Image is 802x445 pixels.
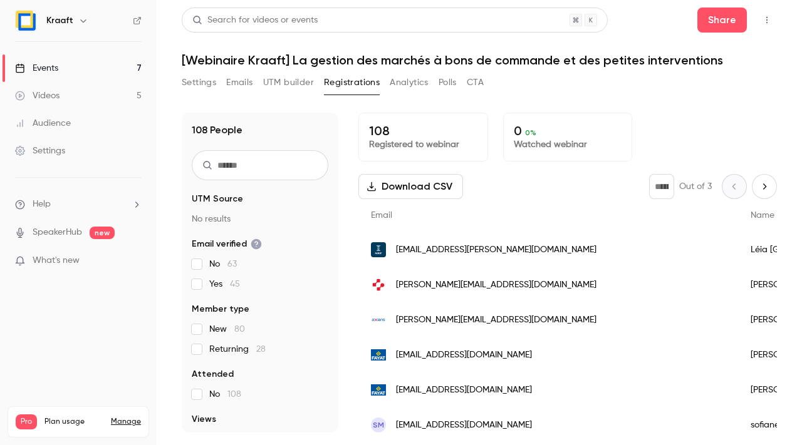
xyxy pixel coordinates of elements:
span: new [90,227,115,239]
p: 108 [369,123,477,138]
a: SpeakerHub [33,226,82,239]
span: [EMAIL_ADDRESS][PERSON_NAME][DOMAIN_NAME] [396,243,596,257]
span: Pro [16,414,37,429]
img: axians.com [371,312,386,327]
div: Audience [15,117,71,130]
iframe: Noticeable Trigger [127,255,142,267]
button: Registrations [324,73,380,93]
span: Name [751,211,774,220]
a: Manage [111,417,141,427]
button: CTA [467,73,484,93]
span: [PERSON_NAME][EMAIL_ADDRESS][DOMAIN_NAME] [396,279,596,292]
span: sm [373,419,384,431]
div: Events [15,62,58,74]
p: Watched webinar [514,138,622,151]
span: Member type [192,303,249,315]
span: 108 [227,390,241,399]
span: What's new [33,254,80,267]
span: Views [192,413,216,426]
p: 0 [514,123,622,138]
h1: [Webinaire Kraaft] La gestion des marchés à bons de commande et des petites interventions [182,53,777,68]
h6: Kraaft [46,14,73,27]
button: Analytics [390,73,429,93]
span: [PERSON_NAME][EMAIL_ADDRESS][DOMAIN_NAME] [396,314,596,327]
span: UTM Source [192,193,243,205]
button: UTM builder [263,73,314,93]
span: No [209,388,241,401]
span: [EMAIL_ADDRESS][DOMAIN_NAME] [396,384,532,397]
span: 63 [227,260,237,269]
span: Attended [192,368,234,381]
span: No [209,258,237,270]
span: 28 [256,345,266,354]
img: Kraaft [16,11,36,31]
button: Emails [226,73,253,93]
button: Next page [752,174,777,199]
span: [EMAIL_ADDRESS][DOMAIN_NAME] [396,349,532,362]
button: Polls [439,73,457,93]
span: Email [371,211,392,220]
p: Registered to webinar [369,138,477,151]
img: cegelec.com [371,277,386,292]
button: Download CSV [358,174,463,199]
img: ers.fayat.com [371,349,386,361]
button: Share [697,8,747,33]
div: Search for videos or events [192,14,318,27]
img: ers.fayat.com [371,384,386,396]
span: 80 [234,325,245,334]
span: [EMAIL_ADDRESS][DOMAIN_NAME] [396,419,532,432]
span: 0 % [525,128,536,137]
div: Videos [15,90,60,102]
p: Out of 3 [679,180,712,193]
img: saur.com [371,242,386,257]
span: Yes [209,278,240,290]
span: Email verified [192,238,262,250]
h1: 108 People [192,123,242,138]
p: No results [192,213,328,225]
span: Help [33,198,51,211]
span: New [209,323,245,335]
span: Returning [209,343,266,355]
li: help-dropdown-opener [15,198,142,211]
span: Plan usage [44,417,103,427]
div: Settings [15,145,65,157]
span: 45 [230,280,240,289]
button: Settings [182,73,216,93]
